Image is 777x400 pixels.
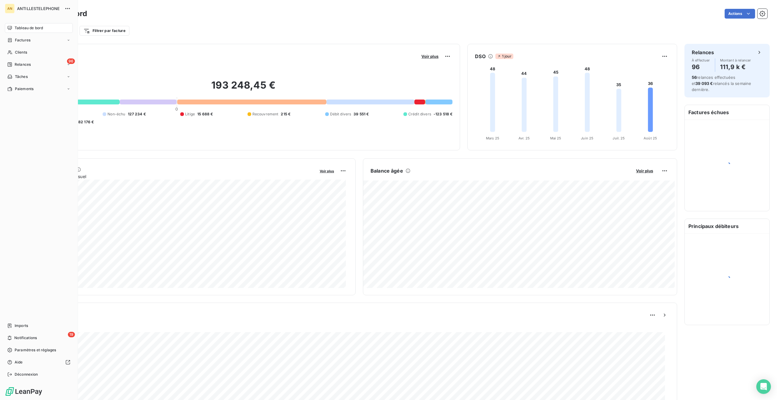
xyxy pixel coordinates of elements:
[725,9,755,19] button: Actions
[5,47,73,57] a: Clients
[281,111,290,117] span: 215 €
[420,54,440,59] button: Voir plus
[550,136,561,140] tspan: Mai 25
[613,136,625,140] tspan: Juil. 25
[67,58,75,64] span: 96
[692,62,710,72] h4: 96
[76,119,94,125] span: -82 176 €
[68,332,75,337] span: 19
[692,58,710,62] span: À effectuer
[685,105,769,120] h6: Factures échues
[695,81,713,86] span: 39 093 €
[5,84,73,94] a: Paiements
[17,6,61,11] span: ANTILLESTELEPHONE
[128,111,146,117] span: 127 234 €
[15,37,30,43] span: Factures
[15,62,31,67] span: Relances
[5,72,73,82] a: Tâches
[486,136,499,140] tspan: Mars 25
[5,23,73,33] a: Tableau de bord
[636,168,653,173] span: Voir plus
[197,111,213,117] span: 15 688 €
[756,379,771,394] div: Open Intercom Messenger
[421,54,438,59] span: Voir plus
[15,372,38,377] span: Déconnexion
[685,219,769,233] h6: Principaux débiteurs
[175,107,178,111] span: 0
[692,49,714,56] h6: Relances
[5,321,73,331] a: Imports
[495,54,513,59] span: 1 jour
[720,62,751,72] h4: 111,9 k €
[720,58,751,62] span: Montant à relancer
[634,168,655,174] button: Voir plus
[5,357,73,367] a: Aide
[330,111,351,117] span: Débit divers
[408,111,431,117] span: Crédit divers
[34,79,452,97] h2: 193 248,45 €
[318,168,336,174] button: Voir plus
[15,347,56,353] span: Paramètres et réglages
[5,35,73,45] a: Factures
[252,111,279,117] span: Recouvrement
[5,345,73,355] a: Paramètres et réglages
[692,75,751,92] span: relances effectuées et relancés la semaine dernière.
[15,360,23,365] span: Aide
[15,25,43,31] span: Tableau de bord
[371,167,403,174] h6: Balance âgée
[692,75,697,80] span: 56
[185,111,195,117] span: Litige
[14,335,37,341] span: Notifications
[5,60,73,69] a: 96Relances
[475,53,485,60] h6: DSO
[34,173,315,180] span: Chiffre d'affaires mensuel
[644,136,657,140] tspan: Août 25
[5,4,15,13] div: AN
[15,50,27,55] span: Clients
[15,74,28,79] span: Tâches
[5,387,43,396] img: Logo LeanPay
[353,111,369,117] span: 39 551 €
[79,26,129,36] button: Filtrer par facture
[15,323,28,328] span: Imports
[581,136,594,140] tspan: Juin 25
[519,136,530,140] tspan: Avr. 25
[320,169,334,173] span: Voir plus
[15,86,33,92] span: Paiements
[434,111,453,117] span: -123 518 €
[107,111,125,117] span: Non-échu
